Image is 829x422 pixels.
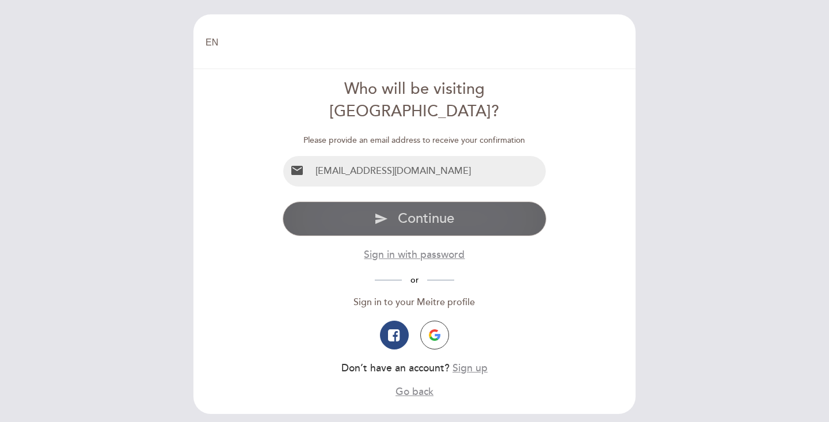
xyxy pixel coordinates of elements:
span: Don’t have an account? [341,362,450,374]
i: send [374,212,388,226]
button: Go back [396,385,433,399]
div: Sign in to your Meitre profile [283,296,547,309]
button: send Continue [283,202,547,236]
i: email [290,164,304,177]
div: Who will be visiting [GEOGRAPHIC_DATA]? [283,78,547,123]
span: Continue [398,210,454,227]
button: Sign up [452,361,488,375]
img: icon-google.png [429,329,440,341]
button: Sign in with password [364,248,465,262]
div: Please provide an email address to receive your confirmation [283,135,547,146]
span: or [402,275,427,285]
input: Email [311,156,546,187]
